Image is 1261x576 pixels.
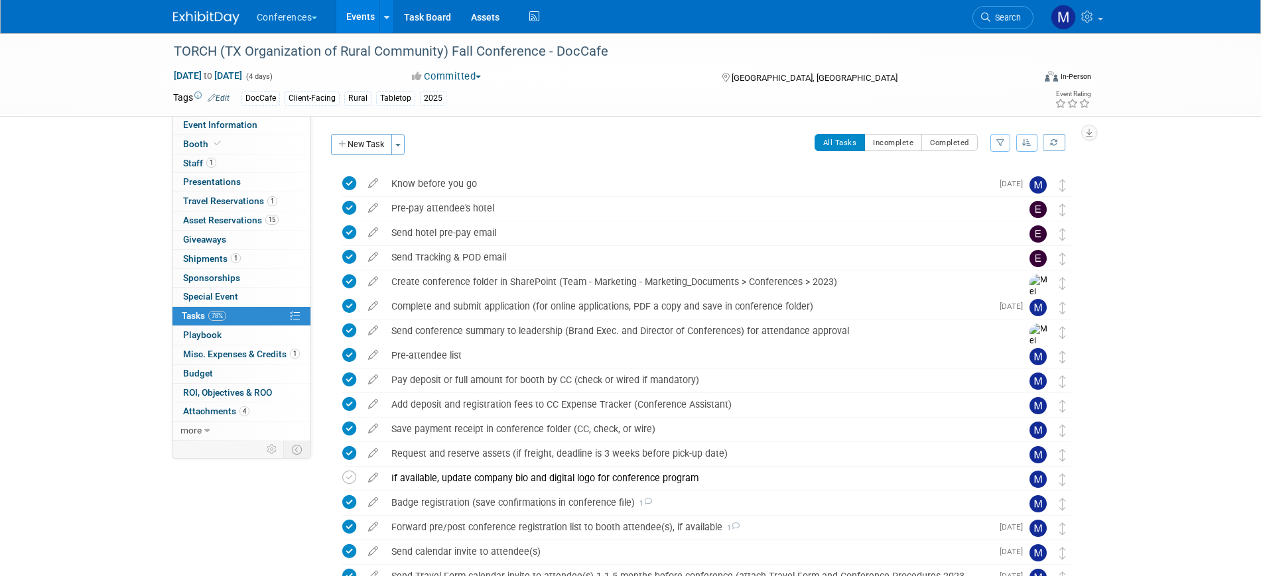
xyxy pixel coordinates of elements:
a: edit [362,178,385,190]
td: Personalize Event Tab Strip [261,441,284,458]
span: 1 [206,158,216,168]
div: Save payment receipt in conference folder (CC, check, or wire) [385,418,1003,440]
i: Move task [1059,253,1066,265]
div: Know before you go [385,172,992,195]
i: Booth reservation complete [214,140,221,147]
img: Marygrace LeGros [1029,520,1047,537]
span: Event Information [183,119,257,130]
a: Staff1 [172,154,310,173]
div: DocCafe [241,91,280,105]
span: 1 [635,499,652,508]
img: Marygrace LeGros [1029,373,1047,390]
a: more [172,422,310,440]
i: Move task [1059,473,1066,486]
a: edit [362,398,385,410]
span: Playbook [183,329,222,340]
a: edit [362,202,385,214]
div: If available, update company bio and digital logo for conference program [385,467,1003,489]
div: Client-Facing [285,91,340,105]
i: Move task [1059,351,1066,363]
td: Toggle Event Tabs [283,441,310,458]
img: Erin Anderson [1029,250,1047,267]
img: Marygrace LeGros [1029,299,1047,316]
span: 4 [239,406,249,416]
i: Move task [1059,179,1066,192]
button: Committed [407,70,486,84]
a: Tasks78% [172,307,310,325]
a: edit [362,227,385,239]
i: Move task [1059,375,1066,388]
a: edit [362,447,385,459]
i: Move task [1059,277,1066,290]
span: Misc. Expenses & Credits [183,349,300,359]
img: Mel Liwanag [1029,274,1049,321]
div: 2025 [420,91,446,105]
a: edit [362,251,385,263]
a: Attachments4 [172,402,310,421]
span: Travel Reservations [183,196,277,206]
div: Send conference summary to leadership (Brand Exec. and Director of Conferences) for attendance ap... [385,319,1003,342]
span: [DATE] [1000,547,1029,556]
a: Playbook [172,326,310,345]
button: Completed [921,134,978,151]
span: Attachments [183,406,249,416]
button: Incomplete [864,134,922,151]
img: Marygrace LeGros [1051,5,1076,30]
a: edit [362,472,385,484]
a: edit [362,496,385,508]
a: Giveaways [172,231,310,249]
img: Marygrace LeGros [1029,348,1047,365]
a: edit [362,521,385,533]
div: Forward pre/post conference registration list to booth attendee(s), if available [385,516,992,538]
button: New Task [331,134,392,155]
i: Move task [1059,547,1066,559]
span: 78% [208,311,226,321]
div: In-Person [1060,72,1091,82]
span: [DATE] [1000,522,1029,532]
div: Send calendar invite to attendee(s) [385,540,992,563]
span: Staff [183,158,216,168]
img: Marygrace LeGros [1029,422,1047,439]
span: 1 [267,196,277,206]
a: Refresh [1043,134,1065,151]
div: Add deposit and registration fees to CC Expense Tracker (Conference Assistant) [385,393,1003,416]
span: Shipments [183,253,241,264]
span: Booth [183,139,224,149]
a: Edit [208,93,230,103]
a: Travel Reservations1 [172,192,310,211]
i: Move task [1059,326,1066,339]
div: Send Tracking & POD email [385,246,1003,268]
a: edit [362,276,385,288]
span: to [202,70,214,81]
img: Marygrace LeGros [1029,495,1047,512]
a: Budget [172,365,310,383]
img: Marygrace LeGros [1029,544,1047,561]
a: Shipments1 [172,250,310,268]
a: Asset Reservations15 [172,211,310,230]
span: Tasks [182,310,226,321]
a: Misc. Expenses & Credits1 [172,345,310,364]
span: Special Event [183,291,238,302]
img: Erin Anderson [1029,225,1047,243]
a: edit [362,374,385,386]
span: Giveaways [183,234,226,245]
span: 1 [722,524,740,532]
a: edit [362,325,385,337]
a: Search [972,6,1033,29]
a: Special Event [172,288,310,306]
i: Move task [1059,522,1066,535]
span: Asset Reservations [183,215,279,225]
a: Booth [172,135,310,154]
span: 1 [290,349,300,359]
i: Move task [1059,203,1066,216]
i: Move task [1059,449,1066,461]
span: 1 [231,253,241,263]
td: Tags [173,91,230,106]
span: Presentations [183,176,241,187]
div: Event Format [955,69,1092,89]
i: Move task [1059,302,1066,314]
a: ROI, Objectives & ROO [172,384,310,402]
i: Move task [1059,228,1066,241]
img: Marygrace LeGros [1029,397,1047,414]
img: ExhibitDay [173,11,239,25]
